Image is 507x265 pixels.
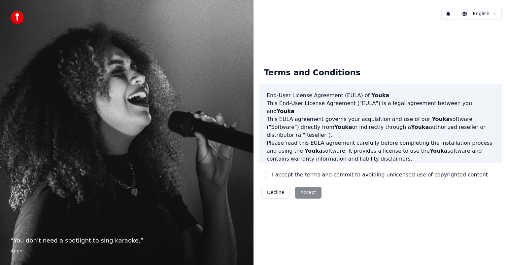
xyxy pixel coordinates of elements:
[267,92,494,99] h3: End-User License Agreement (EULA) of
[11,236,243,245] p: “ You don't need a spotlight to sing karaoke. ”
[432,116,450,122] span: Youka
[267,115,494,139] p: This EULA agreement governs your acquisition and use of our software ("Software") directly from o...
[261,187,290,199] button: Decline
[11,11,24,24] img: youka
[267,139,494,163] p: Please read this EULA agreement carefully before completing the installation process and using th...
[267,163,494,195] p: If you register for a free trial of the software, this EULA agreement will also govern that trial...
[272,171,488,179] label: I accept the terms and commit to avoiding unlicensed use of copyrighted content
[267,99,494,115] p: This End-User License Agreement ("EULA") is a legal agreement between you and
[259,62,366,84] div: Terms and Conditions
[11,248,243,254] footer: Anon
[430,148,448,154] span: Youka
[411,124,429,130] span: Youka
[305,148,322,154] span: Youka
[334,124,352,130] span: Youka
[277,108,294,114] span: Youka
[371,92,389,98] span: Youka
